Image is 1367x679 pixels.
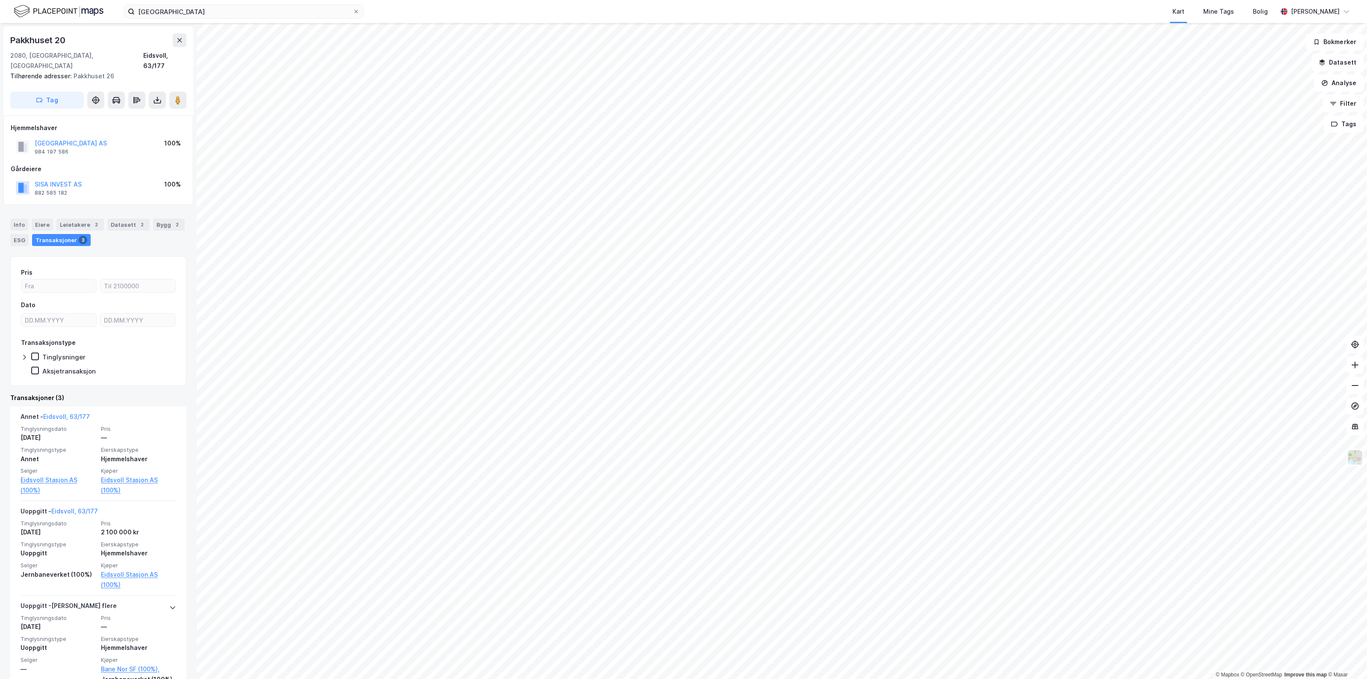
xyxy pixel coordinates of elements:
div: — [101,622,176,632]
span: Eierskapstype [101,446,176,454]
span: Pris [101,614,176,622]
span: Tinglysningsdato [21,614,96,622]
div: Hjemmelshaver [101,643,176,653]
input: Til 2100000 [100,279,175,292]
div: Hjemmelshaver [101,454,176,464]
span: Tinglysningstype [21,635,96,643]
a: Bane Nor SF (100%), [101,664,176,674]
div: Transaksjoner (3) [10,393,186,403]
span: Eierskapstype [101,541,176,548]
div: Annet [21,454,96,464]
span: Selger [21,467,96,474]
input: Fra [21,279,96,292]
div: Pris [21,267,32,278]
button: Datasett [1311,54,1364,71]
input: DD.MM.YYYY [21,314,96,326]
button: Analyse [1314,74,1364,92]
img: Z [1347,449,1363,466]
div: [PERSON_NAME] [1291,6,1340,17]
a: Eidsvoll Stasjon AS (100%) [101,475,176,495]
span: Pris [101,425,176,433]
div: ESG [10,234,29,246]
span: Tinglysningsdato [21,425,96,433]
a: Eidsvoll, 63/177 [43,413,90,420]
span: Tilhørende adresser: [10,72,74,80]
div: Pakkhuset 26 [10,71,180,81]
a: Mapbox [1216,672,1239,678]
input: Søk på adresse, matrikkel, gårdeiere, leietakere eller personer [135,5,353,18]
div: 3 [79,236,87,244]
div: 2 [173,220,181,229]
div: 882 585 182 [35,190,67,196]
div: Eiere [32,219,53,231]
div: Pakkhuset 20 [10,33,67,47]
div: Transaksjonstype [21,338,76,348]
div: Hjemmelshaver [101,548,176,558]
a: Eidsvoll Stasjon AS (100%) [101,569,176,590]
span: Kjøper [101,656,176,664]
div: [DATE] [21,433,96,443]
a: Improve this map [1284,672,1327,678]
div: Aksjetransaksjon [42,367,96,375]
div: Kart [1172,6,1184,17]
div: Datasett [107,219,150,231]
div: — [101,433,176,443]
span: Pris [101,520,176,527]
a: Eidsvoll, 63/177 [51,507,98,515]
div: Hjemmelshaver [11,123,186,133]
div: Uoppgitt [21,643,96,653]
a: OpenStreetMap [1241,672,1282,678]
span: Tinglysningstype [21,446,96,454]
span: Tinglysningstype [21,541,96,548]
div: Jernbaneverket (100%) [21,569,96,580]
button: Filter [1323,95,1364,112]
div: 100% [164,179,181,190]
img: logo.f888ab2527a4732fd821a326f86c7f29.svg [14,4,103,19]
div: Gårdeiere [11,164,186,174]
div: Eidsvoll, 63/177 [143,50,186,71]
span: Tinglysningsdato [21,520,96,527]
div: Transaksjoner [32,234,91,246]
div: 984 197 586 [35,148,68,155]
div: Uoppgitt [21,548,96,558]
iframe: Chat Widget [1324,638,1367,679]
span: Eierskapstype [101,635,176,643]
input: DD.MM.YYYY [100,314,175,326]
div: — [21,664,96,674]
div: 2 [138,220,146,229]
div: Dato [21,300,35,310]
div: Bygg [153,219,185,231]
span: Kjøper [101,467,176,474]
div: 2080, [GEOGRAPHIC_DATA], [GEOGRAPHIC_DATA] [10,50,143,71]
div: [DATE] [21,527,96,537]
span: Selger [21,562,96,569]
span: Kjøper [101,562,176,569]
div: Mine Tags [1203,6,1234,17]
button: Tags [1324,116,1364,133]
div: 2 [92,220,100,229]
div: Bolig [1253,6,1268,17]
a: Eidsvoll Stasjon AS (100%) [21,475,96,495]
div: Leietakere [56,219,104,231]
div: 100% [164,138,181,148]
div: Tinglysninger [42,353,86,361]
button: Tag [10,92,84,109]
div: Uoppgitt - [PERSON_NAME] flere [21,601,117,614]
span: Selger [21,656,96,664]
div: Annet - [21,412,90,425]
div: Uoppgitt - [21,506,98,520]
div: [DATE] [21,622,96,632]
button: Bokmerker [1306,33,1364,50]
div: 2 100 000 kr [101,527,176,537]
div: Info [10,219,28,231]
